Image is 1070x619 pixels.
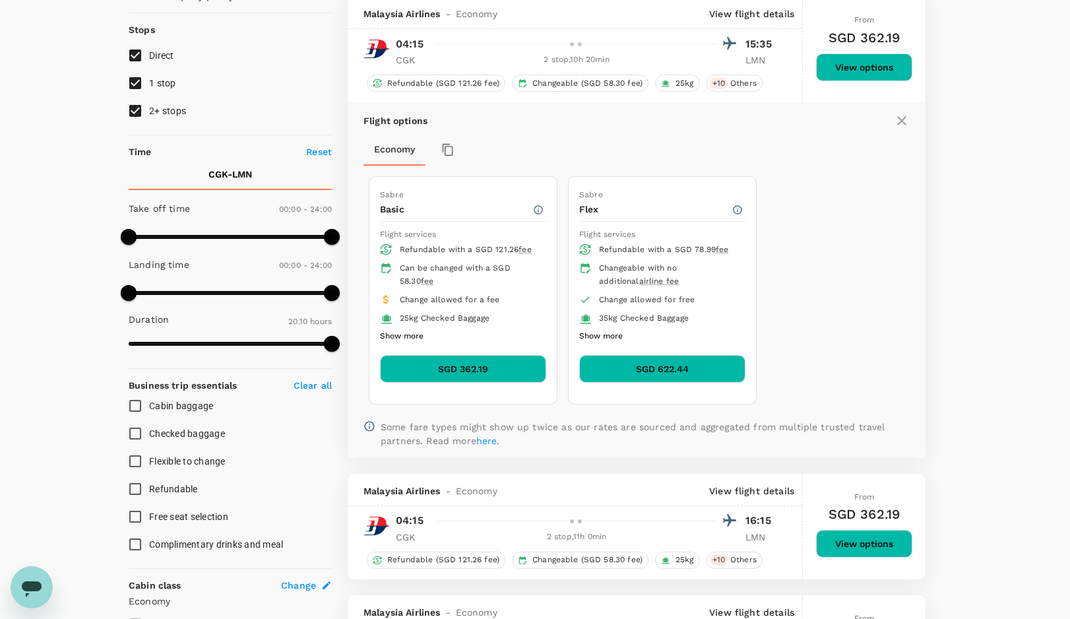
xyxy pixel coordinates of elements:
p: Basic [380,203,532,216]
div: Refundable with a SGD 121.26 [400,244,536,257]
strong: Business trip essentials [129,380,237,391]
p: Flex [579,203,732,216]
p: Flight options [363,114,427,127]
p: Time [129,145,152,158]
button: View options [816,53,912,81]
h6: SGD 362.19 [829,504,900,525]
p: CGK - LMN [208,168,252,181]
span: 2+ stops [149,106,186,116]
span: Direct [149,50,174,61]
span: Flight services [380,230,436,239]
div: Changeable (SGD 58.30 fee) [512,552,648,569]
p: View flight details [709,484,794,498]
span: Economy [456,484,497,498]
div: +10Others [707,552,763,569]
div: Refundable (SGD 121.26 fee) [367,75,505,92]
span: fee [716,245,728,254]
span: 20.10 hours [288,317,332,326]
p: LMN [745,53,778,67]
span: 00:00 - 24:00 [279,205,332,214]
span: airline fee [639,277,679,286]
h6: SGD 362.19 [829,27,900,48]
div: Refundable (SGD 121.26 fee) [367,552,505,569]
div: 2 stop , 11h 0min [437,531,716,544]
span: Economy [456,7,497,20]
strong: Stops [129,24,155,35]
p: Duration [129,313,169,326]
div: Can be changed with a SGD 58.30 [400,262,536,288]
p: CGK [396,531,429,544]
img: MH [363,513,390,539]
button: SGD 362.19 [380,355,546,383]
span: + 10 [710,554,728,566]
span: Refundable (SGD 121.26 fee) [382,78,505,89]
strong: Cabin class [129,580,181,591]
span: Economy [456,606,497,619]
p: Take off time [129,202,190,215]
p: Some fare types might show up twice as our rates are sourced and aggregated from multiple trusted... [381,420,910,447]
button: Show more [579,328,623,345]
span: Change [281,579,316,592]
span: Changeable (SGD 58.30 fee) [527,554,648,566]
span: 00:00 - 24:00 [279,261,332,270]
span: Flexible to change [149,456,226,467]
span: Refundable [149,484,198,494]
span: fee [421,277,433,286]
p: Reset [306,145,332,158]
span: Others [725,78,762,89]
span: Sabre [380,190,404,199]
p: Clear all [294,379,332,392]
span: Refundable (SGD 121.26 fee) [382,554,505,566]
span: From [854,492,875,502]
p: View flight details [709,606,794,619]
span: Changeable (SGD 58.30 fee) [527,78,648,89]
div: 25kg [655,552,700,569]
span: Change allowed for a fee [400,295,500,304]
button: SGD 622.44 [579,355,745,383]
div: Changeable (SGD 58.30 fee) [512,75,648,92]
p: Landing time [129,258,189,271]
span: 25kg Checked Baggage [400,313,489,323]
span: Complimentary drinks and meal [149,539,283,550]
span: Others [725,554,762,566]
div: Refundable with a SGD 78.99 [599,244,735,257]
span: - [441,7,456,20]
span: 1 stop [149,78,176,88]
iframe: Button to launch messaging window [11,566,53,608]
span: 25kg [670,78,699,89]
span: Flight services [579,230,635,239]
span: + 10 [710,78,728,89]
button: Show more [380,328,424,345]
span: 25kg [670,554,699,566]
span: From [854,15,875,24]
div: +10Others [707,75,763,92]
a: here [476,436,497,446]
span: fee [519,245,531,254]
p: 04:15 [396,513,424,529]
p: 04:15 [396,36,424,52]
span: Cabin baggage [149,401,213,411]
p: LMN [745,531,778,544]
div: 2 stop , 10h 20min [437,53,716,67]
span: Checked baggage [149,428,225,439]
div: Changeable with no additional [599,262,735,288]
span: - [441,484,456,498]
span: Sabre [579,190,603,199]
p: View flight details [709,7,794,20]
p: Economy [129,595,332,608]
div: 25kg [655,75,700,92]
p: 16:15 [745,513,778,529]
span: Malaysia Airlines [363,484,441,498]
button: View options [816,530,912,558]
img: MH [363,36,390,62]
span: Malaysia Airlines [363,606,441,619]
p: 15:35 [745,36,778,52]
span: Free seat selection [149,511,228,522]
span: 35kg Checked Baggage [599,313,689,323]
span: Change allowed for free [599,295,695,304]
p: CGK [396,53,429,67]
span: Malaysia Airlines [363,7,441,20]
span: - [441,606,456,619]
button: Economy [363,134,425,166]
